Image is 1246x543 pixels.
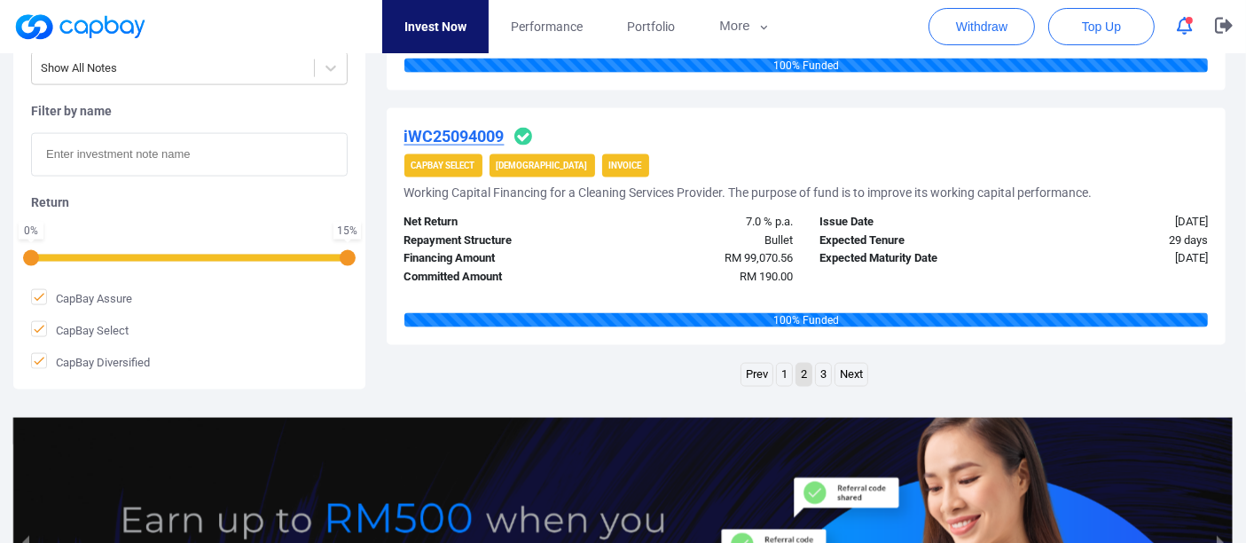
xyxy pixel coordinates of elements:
a: Page 2 is your current page [796,364,811,386]
input: Enter investment note name [31,133,348,177]
h5: Filter by name [31,103,348,119]
span: CapBay Diversified [31,353,150,371]
div: [DATE] [1014,213,1221,232]
strong: CapBay Select [411,161,475,170]
a: Page 3 [816,364,831,386]
span: Top Up [1082,18,1121,35]
h5: Working Capital Financing for a Cleaning Services Provider. The purpose of fund is to improve its... [404,185,1093,201]
button: Top Up [1048,8,1155,45]
h5: Return [31,194,348,210]
strong: Invoice [609,161,642,170]
a: Page 1 [777,364,792,386]
div: Committed Amount [391,268,599,287]
a: Previous page [741,364,772,386]
div: 100 % Funded [404,59,1209,73]
div: Bullet [599,232,806,250]
div: Expected Maturity Date [806,249,1014,268]
span: CapBay Select [31,321,129,339]
div: 0 % [22,225,40,236]
div: 15 % [337,225,357,236]
div: 29 days [1014,232,1221,250]
div: [DATE] [1014,249,1221,268]
button: Withdraw [929,8,1035,45]
div: Financing Amount [391,249,599,268]
span: Performance [511,17,583,36]
div: Repayment Structure [391,232,599,250]
span: Portfolio [627,17,675,36]
strong: [DEMOGRAPHIC_DATA] [497,161,588,170]
span: RM 99,070.56 [725,251,793,264]
div: Net Return [391,213,599,232]
div: Issue Date [806,213,1014,232]
u: iWC25094009 [404,127,505,146]
span: CapBay Assure [31,289,132,307]
div: 7.0 % p.a. [599,213,806,232]
a: Next page [835,364,867,386]
div: Expected Tenure [806,232,1014,250]
div: 100 % Funded [404,313,1209,327]
span: RM 190.00 [740,270,793,283]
